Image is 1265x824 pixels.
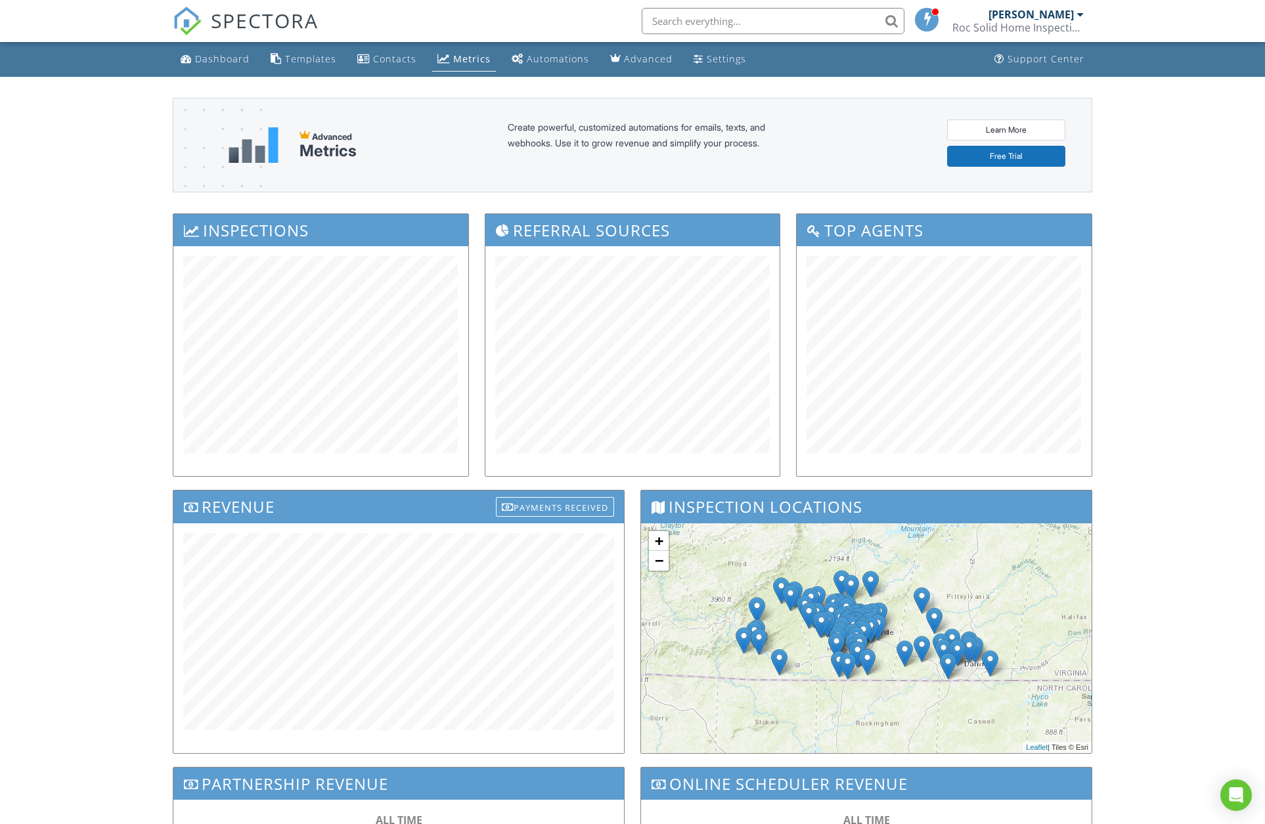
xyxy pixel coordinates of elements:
div: Open Intercom Messenger [1220,779,1252,811]
input: Search everything... [642,8,904,34]
div: Metrics [300,142,357,160]
div: Metrics [453,53,491,65]
div: Templates [285,53,336,65]
a: Dashboard [175,47,255,72]
a: Templates [265,47,342,72]
div: [PERSON_NAME] [988,8,1074,21]
h3: Online Scheduler Revenue [641,768,1092,800]
img: advanced-banner-bg-f6ff0eecfa0ee76150a1dea9fec4b49f333892f74bc19f1b897a312d7a1b2ff3.png [173,98,262,244]
h3: Referral Sources [485,214,780,246]
div: | Tiles © Esri [1023,742,1092,753]
span: Advanced [312,131,352,142]
a: Settings [688,47,751,72]
a: Zoom out [649,551,669,571]
h3: Inspection Locations [641,490,1092,523]
div: Payments Received [496,497,614,517]
a: Metrics [432,47,496,72]
div: Dashboard [195,53,250,65]
div: Support Center [1008,53,1084,65]
a: Leaflet [1026,743,1048,751]
a: Payments Received [496,494,614,515]
span: SPECTORA [211,7,319,34]
div: Automations [527,53,589,65]
a: Learn More [947,119,1065,141]
div: Advanced [624,53,673,65]
h3: Inspections [173,214,468,246]
div: Contacts [373,53,416,65]
a: Free Trial [947,146,1065,167]
div: Create powerful, customized automations for emails, texts, and webhooks. Use it to grow revenue a... [508,119,797,171]
a: SPECTORA [173,18,319,45]
img: metrics-aadfce2e17a16c02574e7fc40e4d6b8174baaf19895a402c862ea781aae8ef5b.svg [229,127,278,163]
div: Settings [707,53,746,65]
h3: Partnership Revenue [173,768,624,800]
a: Zoom in [649,531,669,551]
h3: Top Agents [797,214,1092,246]
div: Roc Solid Home Inspections [952,21,1084,34]
a: Advanced [605,47,678,72]
h3: Revenue [173,490,624,523]
a: Contacts [352,47,422,72]
a: Support Center [989,47,1090,72]
img: The Best Home Inspection Software - Spectora [173,7,202,35]
a: Automations (Basic) [506,47,594,72]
